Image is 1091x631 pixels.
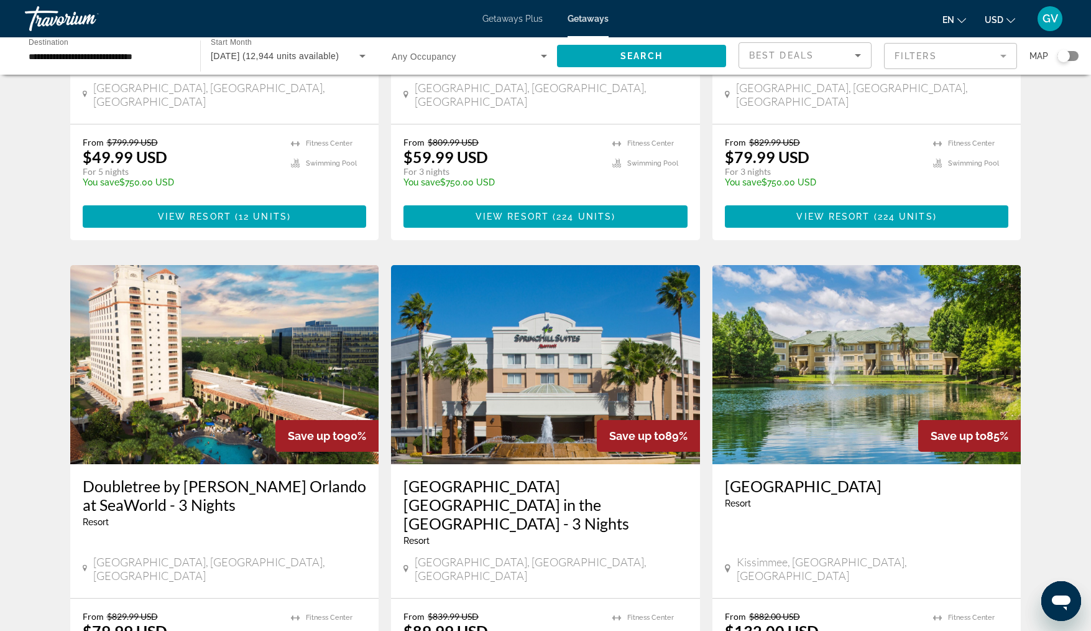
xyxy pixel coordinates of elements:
[725,177,921,187] p: $750.00 USD
[985,11,1015,29] button: Change currency
[725,137,746,147] span: From
[737,555,1008,582] span: Kissimmee, [GEOGRAPHIC_DATA], [GEOGRAPHIC_DATA]
[107,611,158,622] span: $829.99 USD
[482,14,543,24] a: Getaways Plus
[609,429,665,442] span: Save up to
[231,212,291,222] span: ( )
[549,212,615,222] span: ( )
[391,265,700,464] img: RR27E01X.jpg
[942,11,966,29] button: Change language
[428,611,479,622] span: $839.99 USD
[884,42,1017,70] button: Filter
[620,51,663,61] span: Search
[476,212,549,222] span: View Resort
[93,81,366,108] span: [GEOGRAPHIC_DATA], [GEOGRAPHIC_DATA], [GEOGRAPHIC_DATA]
[93,555,366,582] span: [GEOGRAPHIC_DATA], [GEOGRAPHIC_DATA], [GEOGRAPHIC_DATA]
[306,159,357,167] span: Swimming Pool
[597,420,700,452] div: 89%
[942,15,954,25] span: en
[83,147,167,166] p: $49.99 USD
[403,611,425,622] span: From
[1029,47,1048,65] span: Map
[415,81,688,108] span: [GEOGRAPHIC_DATA], [GEOGRAPHIC_DATA], [GEOGRAPHIC_DATA]
[749,50,814,60] span: Best Deals
[725,611,746,622] span: From
[725,477,1009,495] a: [GEOGRAPHIC_DATA]
[878,212,933,222] span: 224 units
[796,212,870,222] span: View Resort
[403,166,600,177] p: For 3 nights
[83,205,367,228] button: View Resort(12 units)
[403,177,600,187] p: $750.00 USD
[918,420,1021,452] div: 85%
[239,212,287,222] span: 12 units
[725,177,762,187] span: You save
[25,2,149,35] a: Travorium
[392,52,456,62] span: Any Occupancy
[870,212,937,222] span: ( )
[83,166,279,177] p: For 5 nights
[403,536,430,546] span: Resort
[29,38,68,46] span: Destination
[749,48,861,63] mat-select: Sort by
[556,212,612,222] span: 224 units
[306,614,352,622] span: Fitness Center
[403,477,688,533] a: [GEOGRAPHIC_DATA] [GEOGRAPHIC_DATA] in the [GEOGRAPHIC_DATA] - 3 Nights
[70,265,379,464] img: RM14E01X.jpg
[725,147,809,166] p: $79.99 USD
[83,477,367,514] a: Doubletree by [PERSON_NAME] Orlando at SeaWorld - 3 Nights
[288,429,344,442] span: Save up to
[627,139,674,147] span: Fitness Center
[749,611,800,622] span: $882.00 USD
[403,147,488,166] p: $59.99 USD
[403,177,440,187] span: You save
[1043,12,1058,25] span: GV
[985,15,1003,25] span: USD
[557,45,726,67] button: Search
[415,555,688,582] span: [GEOGRAPHIC_DATA], [GEOGRAPHIC_DATA], [GEOGRAPHIC_DATA]
[1041,581,1081,621] iframe: Кнопка запуска окна обмена сообщениями
[158,212,231,222] span: View Resort
[403,205,688,228] button: View Resort(224 units)
[403,137,425,147] span: From
[83,177,119,187] span: You save
[749,137,800,147] span: $829.99 USD
[107,137,158,147] span: $799.99 USD
[948,159,999,167] span: Swimming Pool
[725,205,1009,228] button: View Resort(224 units)
[931,429,987,442] span: Save up to
[83,137,104,147] span: From
[736,81,1009,108] span: [GEOGRAPHIC_DATA], [GEOGRAPHIC_DATA], [GEOGRAPHIC_DATA]
[83,177,279,187] p: $750.00 USD
[712,265,1021,464] img: 2610E01X.jpg
[428,137,479,147] span: $809.99 USD
[627,614,674,622] span: Fitness Center
[211,51,339,61] span: [DATE] (12,944 units available)
[948,614,995,622] span: Fitness Center
[948,139,995,147] span: Fitness Center
[275,420,379,452] div: 90%
[211,39,252,47] span: Start Month
[568,14,609,24] a: Getaways
[306,139,352,147] span: Fitness Center
[83,611,104,622] span: From
[725,166,921,177] p: For 3 nights
[627,159,678,167] span: Swimming Pool
[83,517,109,527] span: Resort
[725,498,751,508] span: Resort
[1034,6,1066,32] button: User Menu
